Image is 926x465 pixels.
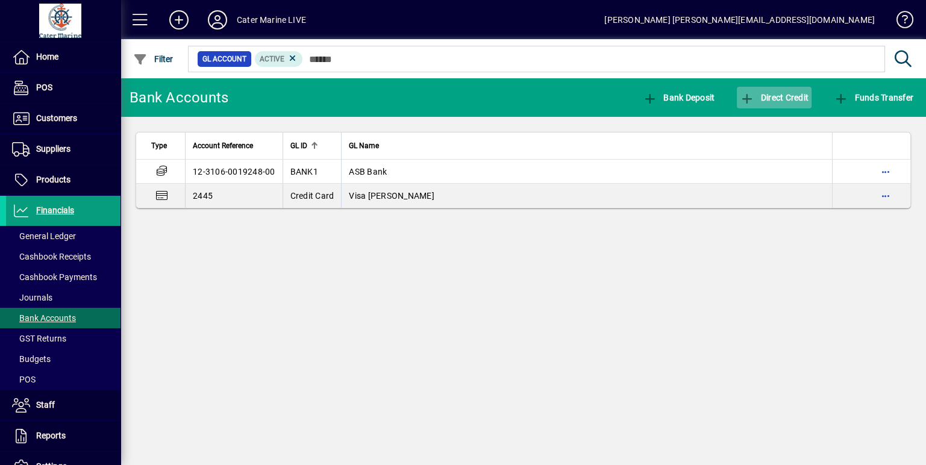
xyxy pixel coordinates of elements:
button: Funds Transfer [831,87,916,108]
button: Add [160,9,198,31]
a: Suppliers [6,134,120,164]
a: Staff [6,390,120,420]
span: Bank Accounts [12,313,76,323]
span: General Ledger [12,231,76,241]
mat-chip: Activation Status: Active [255,51,303,67]
div: GL ID [290,139,334,152]
span: Staff [36,400,55,410]
span: Products [36,175,70,184]
div: Cater Marine LIVE [237,10,306,30]
a: Bank Accounts [6,308,120,328]
a: General Ledger [6,226,120,246]
a: POS [6,369,120,390]
button: Direct Credit [737,87,812,108]
a: Customers [6,104,120,134]
div: [PERSON_NAME] [PERSON_NAME][EMAIL_ADDRESS][DOMAIN_NAME] [604,10,875,30]
a: Home [6,42,120,72]
a: POS [6,73,120,103]
span: Suppliers [36,144,70,154]
span: Home [36,52,58,61]
span: Budgets [12,354,51,364]
a: Reports [6,421,120,451]
span: GL Name [349,139,379,152]
span: POS [36,83,52,92]
span: Customers [36,113,77,123]
span: Type [151,139,167,152]
span: Account Reference [193,139,253,152]
a: GST Returns [6,328,120,349]
td: 12-3106-0019248-00 [185,160,283,184]
span: GL ID [290,139,307,152]
span: Journals [12,293,52,302]
div: GL Name [349,139,825,152]
a: Budgets [6,349,120,369]
span: Visa [PERSON_NAME] [349,191,434,201]
button: More options [876,162,895,181]
span: GST Returns [12,334,66,343]
span: Funds Transfer [834,93,913,102]
a: Journals [6,287,120,308]
div: Bank Accounts [130,88,228,107]
a: Knowledge Base [887,2,911,42]
span: Reports [36,431,66,440]
span: Cashbook Payments [12,272,97,282]
span: GL Account [202,53,246,65]
span: Bank Deposit [643,93,715,102]
a: Cashbook Payments [6,267,120,287]
div: Type [151,139,178,152]
button: Filter [130,48,177,70]
span: Direct Credit [740,93,809,102]
span: BANK1 [290,167,318,176]
button: Profile [198,9,237,31]
button: More options [876,186,895,205]
span: Financials [36,205,74,215]
span: Credit Card [290,191,334,201]
a: Products [6,165,120,195]
button: Bank Deposit [640,87,718,108]
span: ASB Bank [349,167,387,176]
span: Active [260,55,284,63]
span: Filter [133,54,174,64]
td: 2445 [185,184,283,208]
a: Cashbook Receipts [6,246,120,267]
span: Cashbook Receipts [12,252,91,261]
span: POS [12,375,36,384]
